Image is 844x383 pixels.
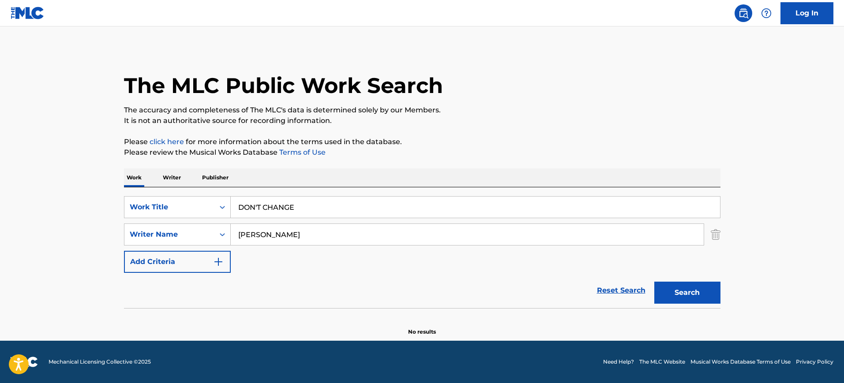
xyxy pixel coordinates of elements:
a: Terms of Use [278,148,326,156]
a: Log In [780,2,833,24]
div: Writer Name [130,229,209,240]
a: Privacy Policy [796,358,833,366]
a: Musical Works Database Terms of Use [690,358,791,366]
a: click here [150,138,184,146]
iframe: Resource Center [819,255,844,319]
img: logo [11,357,38,367]
div: Help [758,4,775,22]
img: search [738,8,749,19]
img: help [761,8,772,19]
button: Search [654,282,720,304]
span: Mechanical Licensing Collective © 2025 [49,358,151,366]
a: Need Help? [603,358,634,366]
img: MLC Logo [11,7,45,19]
button: Add Criteria [124,251,231,273]
p: No results [408,317,436,336]
a: The MLC Website [639,358,685,366]
p: Publisher [199,168,231,187]
form: Search Form [124,196,720,308]
p: The accuracy and completeness of The MLC's data is determined solely by our Members. [124,105,720,115]
img: Delete Criterion [711,223,720,245]
a: Reset Search [593,281,650,300]
p: Please review the Musical Works Database [124,147,720,158]
a: Public Search [735,4,752,22]
h1: The MLC Public Work Search [124,72,443,99]
div: Work Title [130,202,209,212]
p: Work [124,168,144,187]
p: Writer [160,168,184,187]
p: It is not an authoritative source for recording information. [124,115,720,126]
p: Please for more information about the terms used in the database. [124,137,720,147]
img: 9d2ae6d4665cec9f34b9.svg [213,257,224,267]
